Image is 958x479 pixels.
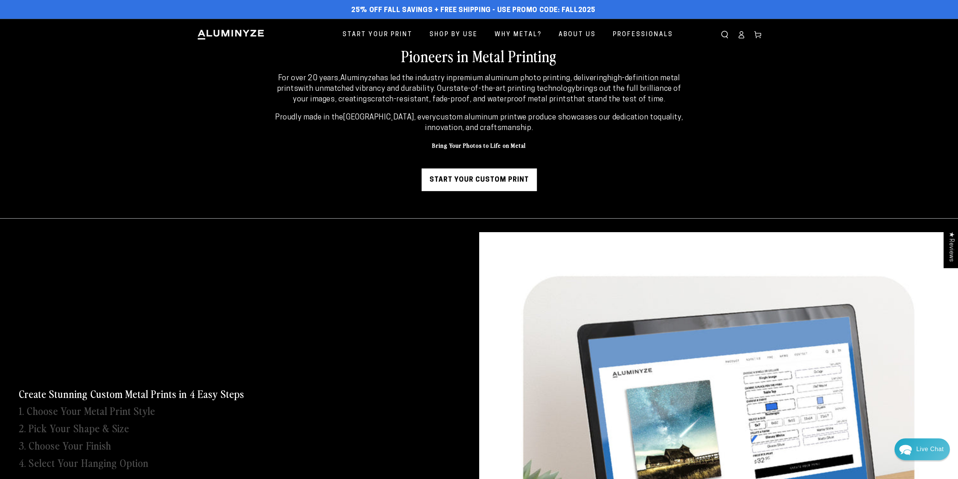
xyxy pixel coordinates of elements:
strong: custom aluminum print [436,114,517,121]
a: Shop By Use [424,25,483,45]
h3: Create Stunning Custom Metal Prints in 4 Easy Steps [19,387,244,400]
h3: 1. Choose Your Metal Print Style [19,404,155,417]
p: For over 20 years, has led the industry in , delivering with unmatched vibrancy and durability. O... [271,73,687,105]
img: Helga [86,11,106,31]
strong: premium aluminum photo printing [453,75,570,82]
strong: [GEOGRAPHIC_DATA] [343,114,414,121]
a: Professionals [607,25,679,45]
span: Re:amaze [81,215,102,220]
span: Why Metal? [495,29,542,40]
a: Start Your Custom Print [422,168,537,191]
summary: Search our site [716,26,733,43]
img: Marie J [70,11,90,31]
a: Why Metal? [489,25,547,45]
strong: Bring Your Photos to Life on Metal [432,141,526,149]
strong: state-of-the-art printing technology [449,85,576,93]
div: Contact Us Directly [916,438,944,460]
img: John [55,11,74,31]
span: About Us [559,29,596,40]
span: Start Your Print [343,29,413,40]
h2: Pioneers in Metal Printing [235,46,724,66]
span: Shop By Use [430,29,478,40]
img: Aluminyze [197,29,265,40]
span: 25% off FALL Savings + Free Shipping - Use Promo Code: FALL2025 [351,6,596,15]
strong: Aluminyze [340,75,376,82]
h3: 2. Pick Your Shape & Size [19,421,129,435]
a: Start Your Print [337,25,418,45]
span: Professionals [613,29,673,40]
span: We run on [58,216,102,220]
a: Send a Message [51,227,109,239]
div: Chat widget toggle [894,438,950,460]
div: We usually reply in a few hours. [11,35,149,41]
strong: scratch-resistant, fade-proof, and waterproof metal prints [367,96,570,103]
h3: 4. Select Your Hanging Option [19,456,149,469]
div: Click to open Judge.me floating reviews tab [944,226,958,268]
h3: 3. Choose Your Finish [19,438,111,452]
a: About Us [553,25,602,45]
p: Proudly made in the , every we produce showcases our dedication to . [271,112,687,133]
